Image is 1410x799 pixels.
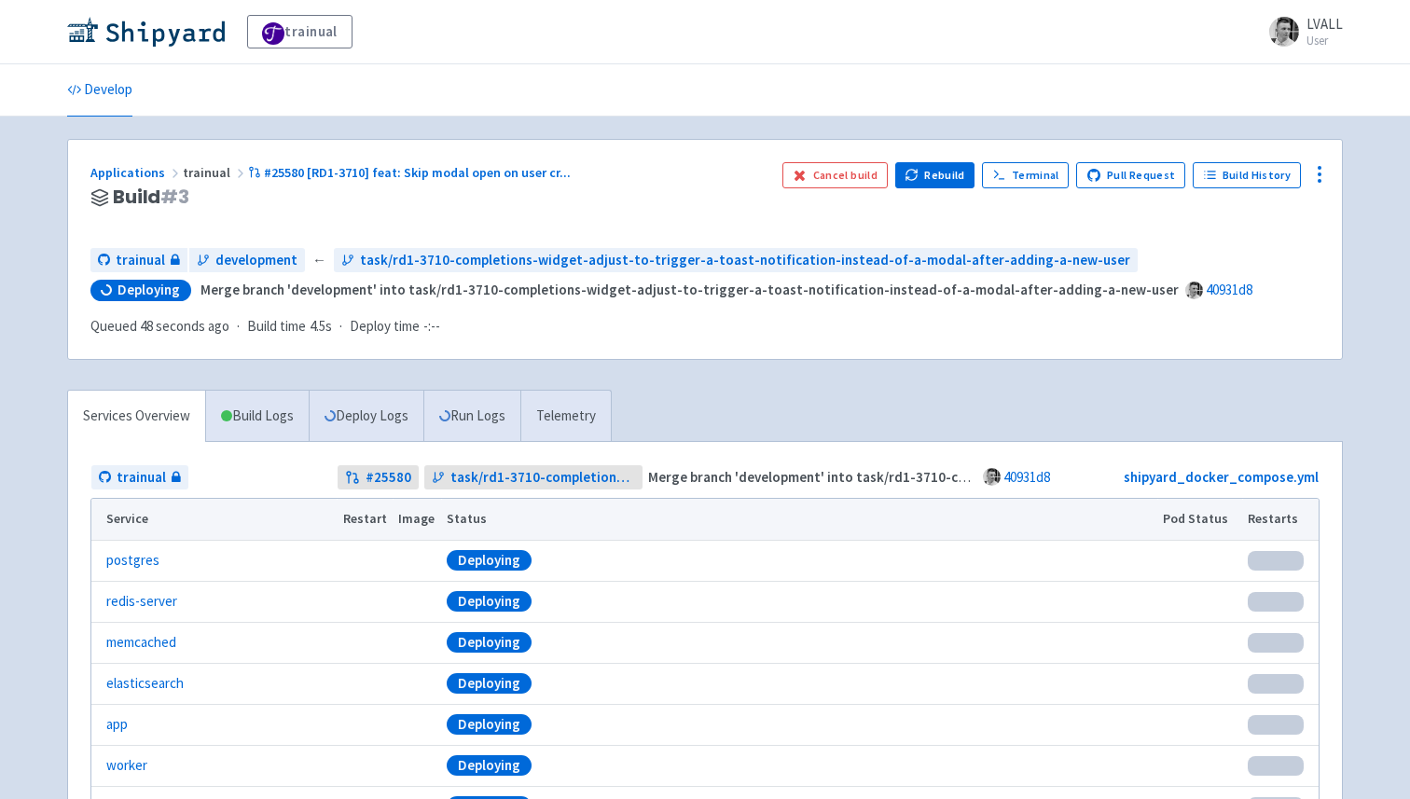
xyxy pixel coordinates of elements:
[360,250,1130,271] span: task/rd1-3710-completions-widget-adjust-to-trigger-a-toast-notification-instead-of-a-modal-after-...
[206,391,309,442] a: Build Logs
[1157,499,1242,540] th: Pod Status
[1193,162,1301,188] a: Build History
[67,64,132,117] a: Develop
[895,162,975,188] button: Rebuild
[189,248,305,273] a: development
[248,164,574,181] a: #25580 [RD1-3710] feat: Skip modal open on user cr...
[247,316,306,338] span: Build time
[67,17,225,47] img: Shipyard logo
[337,499,393,540] th: Restart
[264,164,571,181] span: #25580 [RD1-3710] feat: Skip modal open on user cr ...
[106,591,177,613] a: redis-server
[106,673,184,695] a: elasticsearch
[338,465,419,490] a: #25580
[106,755,147,777] a: worker
[423,391,520,442] a: Run Logs
[350,316,420,338] span: Deploy time
[447,755,532,776] div: Deploying
[334,248,1138,273] a: task/rd1-3710-completions-widget-adjust-to-trigger-a-toast-notification-instead-of-a-modal-after-...
[68,391,205,442] a: Services Overview
[1206,281,1252,298] a: 40931d8
[520,391,611,442] a: Telemetry
[393,499,441,540] th: Image
[117,467,166,489] span: trainual
[312,250,326,271] span: ←
[117,281,180,299] span: Deploying
[447,591,532,612] div: Deploying
[160,184,189,210] span: # 3
[106,550,159,572] a: postgres
[1306,34,1343,47] small: User
[91,499,337,540] th: Service
[441,499,1157,540] th: Status
[247,15,352,48] a: trainual
[90,164,183,181] a: Applications
[423,316,440,338] span: -:--
[782,162,888,188] button: Cancel build
[106,714,128,736] a: app
[447,714,532,735] div: Deploying
[1258,17,1343,47] a: LVALL User
[447,632,532,653] div: Deploying
[366,467,411,489] strong: # 25580
[424,465,643,490] a: task/rd1-3710-completions-widget-adjust-to-trigger-a-toast-notification-instead-of-a-modal-after-...
[106,632,176,654] a: memcached
[90,248,187,273] a: trainual
[91,465,188,490] a: trainual
[200,281,1179,298] strong: Merge branch 'development' into task/rd1-3710-completions-widget-adjust-to-trigger-a-toast-notifi...
[215,250,297,271] span: development
[116,250,165,271] span: trainual
[450,467,636,489] span: task/rd1-3710-completions-widget-adjust-to-trigger-a-toast-notification-instead-of-a-modal-after-...
[90,317,229,335] span: Queued
[1242,499,1319,540] th: Restarts
[309,391,423,442] a: Deploy Logs
[447,550,532,571] div: Deploying
[1076,162,1185,188] a: Pull Request
[447,673,532,694] div: Deploying
[1124,468,1319,486] a: shipyard_docker_compose.yml
[982,162,1069,188] a: Terminal
[1003,468,1050,486] a: 40931d8
[113,186,189,208] span: Build
[310,316,332,338] span: 4.5s
[90,316,451,338] div: · ·
[1306,15,1343,33] span: LVALL
[183,164,248,181] span: trainual
[140,317,229,335] time: 48 seconds ago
